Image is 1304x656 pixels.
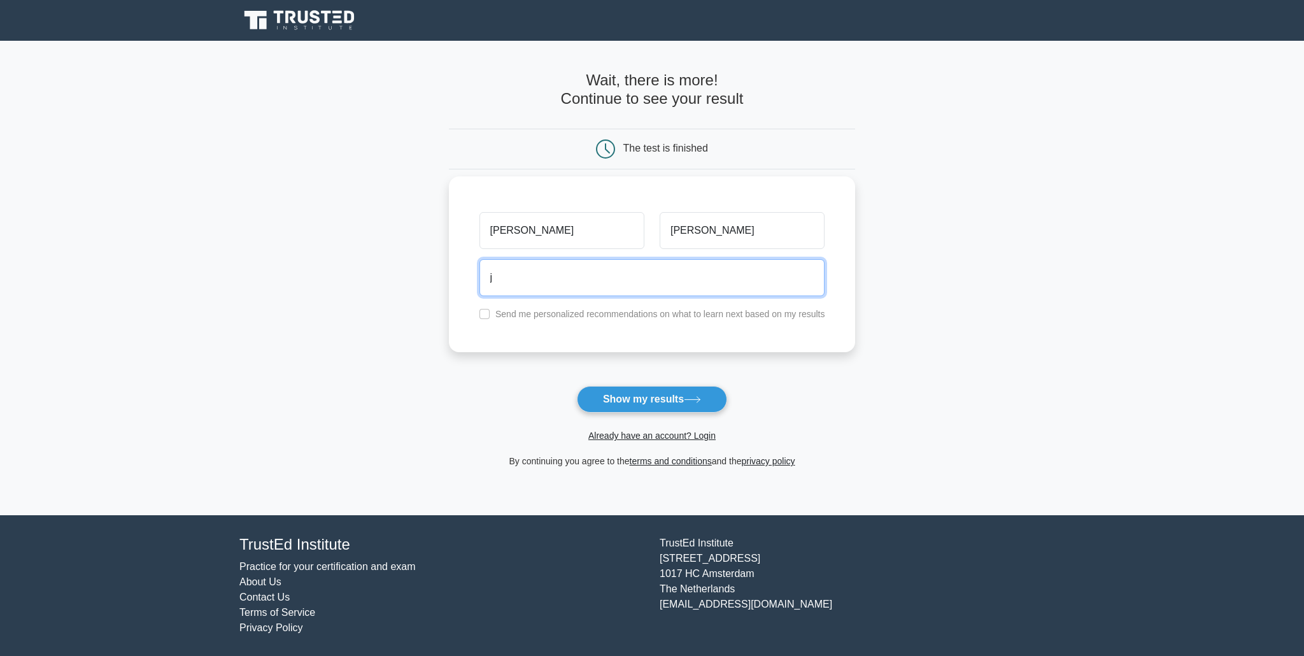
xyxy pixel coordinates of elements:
a: Terms of Service [239,607,315,618]
a: Privacy Policy [239,622,303,633]
div: TrustEd Institute [STREET_ADDRESS] 1017 HC Amsterdam The Netherlands [EMAIL_ADDRESS][DOMAIN_NAME] [652,536,1072,636]
input: First name [479,212,644,249]
input: Last name [660,212,825,249]
a: Contact Us [239,592,290,603]
a: Practice for your certification and exam [239,561,416,572]
h4: TrustEd Institute [239,536,644,554]
label: Send me personalized recommendations on what to learn next based on my results [495,309,825,319]
a: About Us [239,576,281,587]
a: terms and conditions [630,456,712,466]
h4: Wait, there is more! Continue to see your result [449,71,856,108]
button: Show my results [577,386,727,413]
a: privacy policy [742,456,795,466]
div: The test is finished [623,143,708,153]
div: By continuing you agree to the and the [441,453,863,469]
input: Email [479,259,825,296]
a: Already have an account? Login [588,431,716,441]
